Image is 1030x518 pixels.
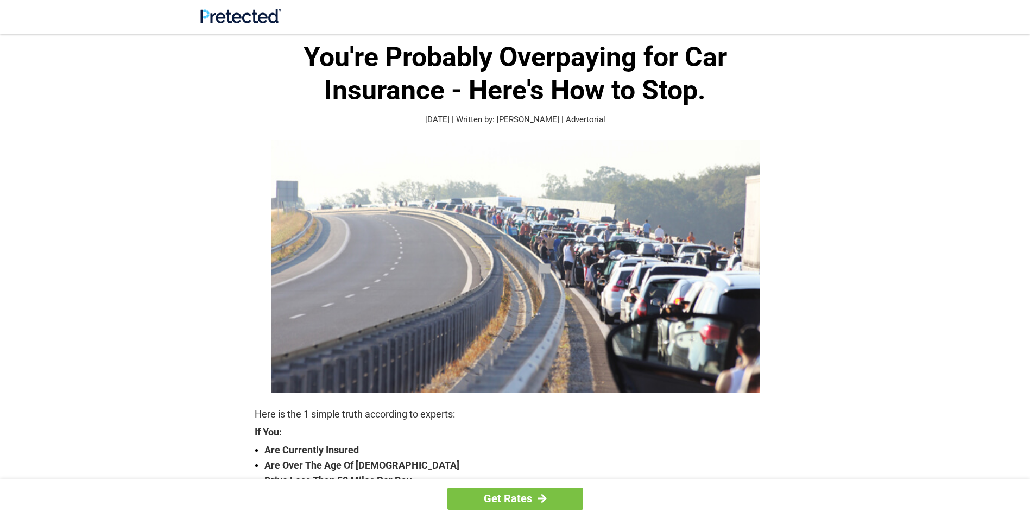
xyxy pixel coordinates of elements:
strong: Drive Less Than 50 Miles Per Day [264,473,776,488]
h1: You're Probably Overpaying for Car Insurance - Here's How to Stop. [255,41,776,107]
strong: Are Currently Insured [264,443,776,458]
img: Site Logo [200,9,281,23]
p: Here is the 1 simple truth according to experts: [255,407,776,422]
strong: If You: [255,427,776,437]
a: Site Logo [200,15,281,26]
a: Get Rates [447,488,583,510]
strong: Are Over The Age Of [DEMOGRAPHIC_DATA] [264,458,776,473]
p: [DATE] | Written by: [PERSON_NAME] | Advertorial [255,113,776,126]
